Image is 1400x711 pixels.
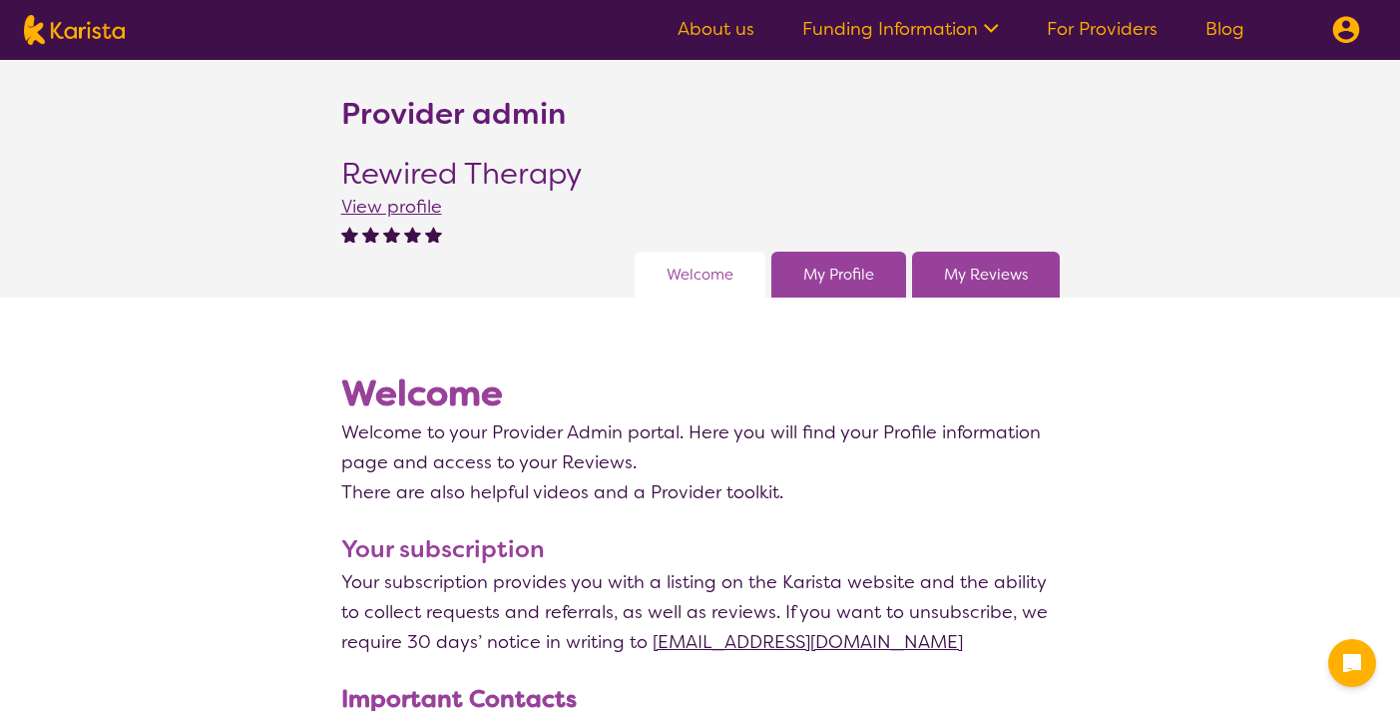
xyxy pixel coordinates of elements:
a: Welcome [667,260,733,290]
h2: Provider admin [341,96,566,132]
p: Your subscription provides you with a listing on the Karista website and the ability to collect r... [341,567,1060,657]
p: There are also helpful videos and a Provider toolkit. [341,477,1060,507]
img: Karista logo [24,15,125,45]
h2: Rewired Therapy [341,156,582,192]
img: menu [1332,16,1360,44]
a: My Reviews [944,260,1028,290]
img: fullstar [362,226,379,243]
img: fullstar [383,226,400,243]
a: Blog [1205,17,1244,41]
a: Funding Information [802,17,999,41]
p: Welcome to your Provider Admin portal. Here you will find your Profile information page and acces... [341,417,1060,477]
img: fullstar [341,226,358,243]
img: fullstar [425,226,442,243]
a: My Profile [803,260,874,290]
a: For Providers [1047,17,1158,41]
a: About us [678,17,754,41]
h3: Your subscription [341,531,1060,567]
a: [EMAIL_ADDRESS][DOMAIN_NAME] [653,630,963,654]
a: View profile [341,195,442,219]
h1: Welcome [341,369,1060,417]
img: fullstar [404,226,421,243]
